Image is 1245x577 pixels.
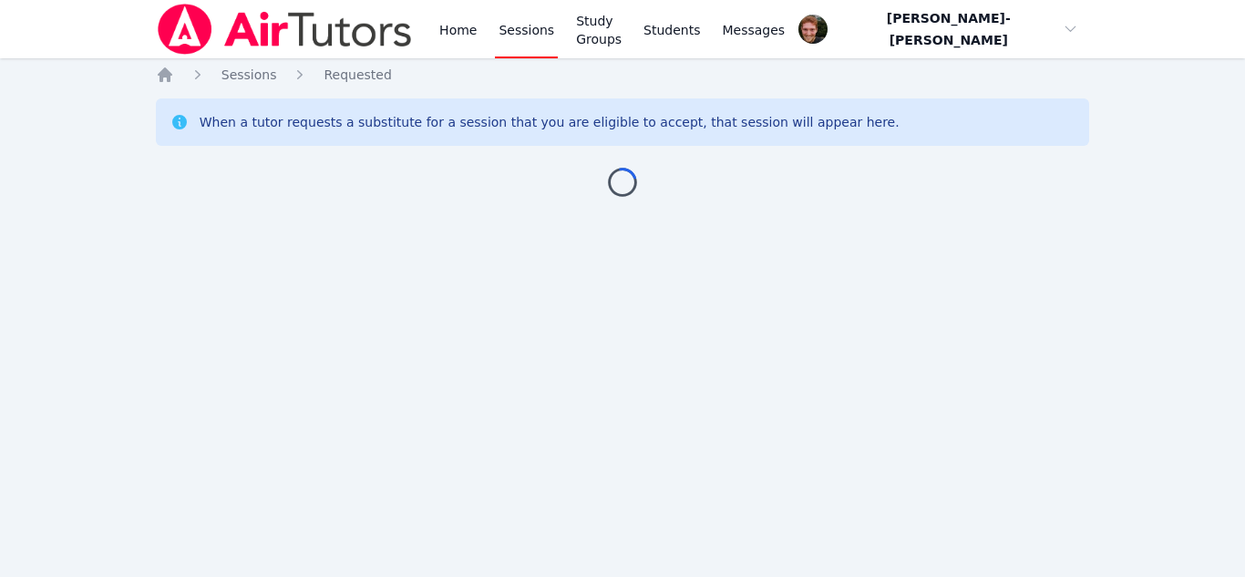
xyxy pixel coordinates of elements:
[221,66,277,84] a: Sessions
[723,21,786,39] span: Messages
[324,66,391,84] a: Requested
[221,67,277,82] span: Sessions
[156,66,1090,84] nav: Breadcrumb
[156,4,414,55] img: Air Tutors
[324,67,391,82] span: Requested
[200,113,900,131] div: When a tutor requests a substitute for a session that you are eligible to accept, that session wi...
